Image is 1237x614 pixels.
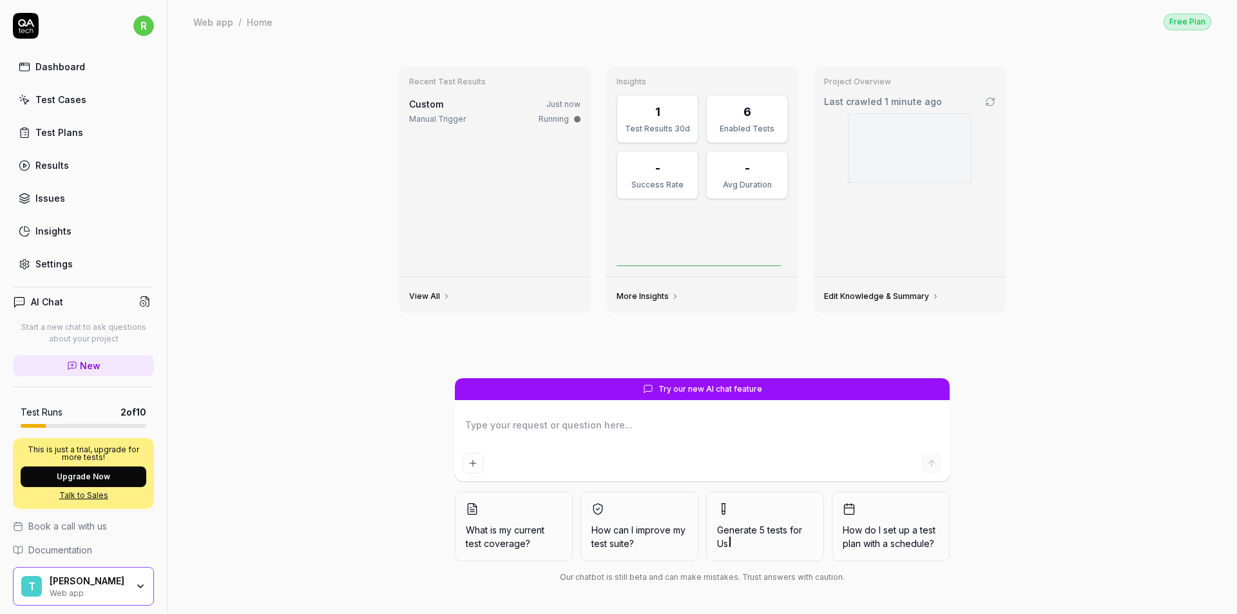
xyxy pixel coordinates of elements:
[133,15,154,36] span: r
[21,407,62,418] h5: Test Runs
[658,383,762,395] span: Try our new AI chat feature
[985,97,995,107] a: Go to crawling settings
[407,95,583,128] a: CustomJust nowManual TriggerRunning
[824,95,942,108] span: Last crawled
[1164,14,1211,30] div: Free Plan
[21,576,42,597] span: t
[409,291,450,302] a: View All
[13,186,154,211] a: Issues
[13,519,154,533] a: Book a call with us
[13,120,154,145] a: Test Plans
[80,359,101,372] span: New
[13,87,154,112] a: Test Cases
[193,15,233,28] div: Web app
[580,492,698,561] button: How can I improve my test suite?
[13,54,154,79] a: Dashboard
[655,103,660,120] div: 1
[35,224,72,238] div: Insights
[832,492,950,561] button: How do I set up a test plan with a schedule?
[409,99,443,110] span: Custom
[745,159,750,177] div: -
[31,295,63,309] h4: AI Chat
[13,153,154,178] a: Results
[21,466,146,487] button: Upgrade Now
[35,93,86,106] div: Test Cases
[824,291,939,302] a: Edit Knowledge & Summary
[539,113,569,125] div: Running
[13,543,154,557] a: Documentation
[824,77,995,87] h3: Project Overview
[714,179,780,191] div: Avg Duration
[717,538,728,549] span: Us
[843,523,939,550] span: How do I set up a test plan with a schedule?
[409,113,466,125] div: Manual Trigger
[463,453,483,474] button: Add attachment
[466,523,562,550] span: What is my current test coverage?
[706,492,824,561] button: Generate 5 tests forUs
[50,575,127,587] div: tester Ranjith
[28,519,107,533] span: Book a call with us
[717,523,813,550] span: Generate 5 tests for
[35,191,65,205] div: Issues
[617,291,679,302] a: More Insights
[21,446,146,461] p: This is just a trial, upgrade for more tests!
[13,218,154,244] a: Insights
[35,60,85,73] div: Dashboard
[591,523,687,550] span: How can I improve my test suite?
[13,251,154,276] a: Settings
[455,571,950,583] div: Our chatbot is still beta and can make mistakes. Trust answers with caution.
[617,77,788,87] h3: Insights
[546,99,580,109] time: Just now
[885,96,942,107] time: 1 minute ago
[743,103,751,120] div: 6
[455,492,573,561] button: What is my current test coverage?
[247,15,273,28] div: Home
[238,15,242,28] div: /
[133,13,154,39] button: r
[35,158,69,172] div: Results
[35,126,83,139] div: Test Plans
[28,543,92,557] span: Documentation
[50,587,127,597] div: Web app
[625,123,690,135] div: Test Results 30d
[849,114,971,182] img: Screenshot
[409,77,580,87] h3: Recent Test Results
[13,567,154,606] button: t[PERSON_NAME]Web app
[21,490,146,501] a: Talk to Sales
[655,159,660,177] div: -
[1164,13,1211,30] button: Free Plan
[13,321,154,345] p: Start a new chat to ask questions about your project
[714,123,780,135] div: Enabled Tests
[13,355,154,376] a: New
[120,405,146,419] span: 2 of 10
[35,257,73,271] div: Settings
[625,179,690,191] div: Success Rate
